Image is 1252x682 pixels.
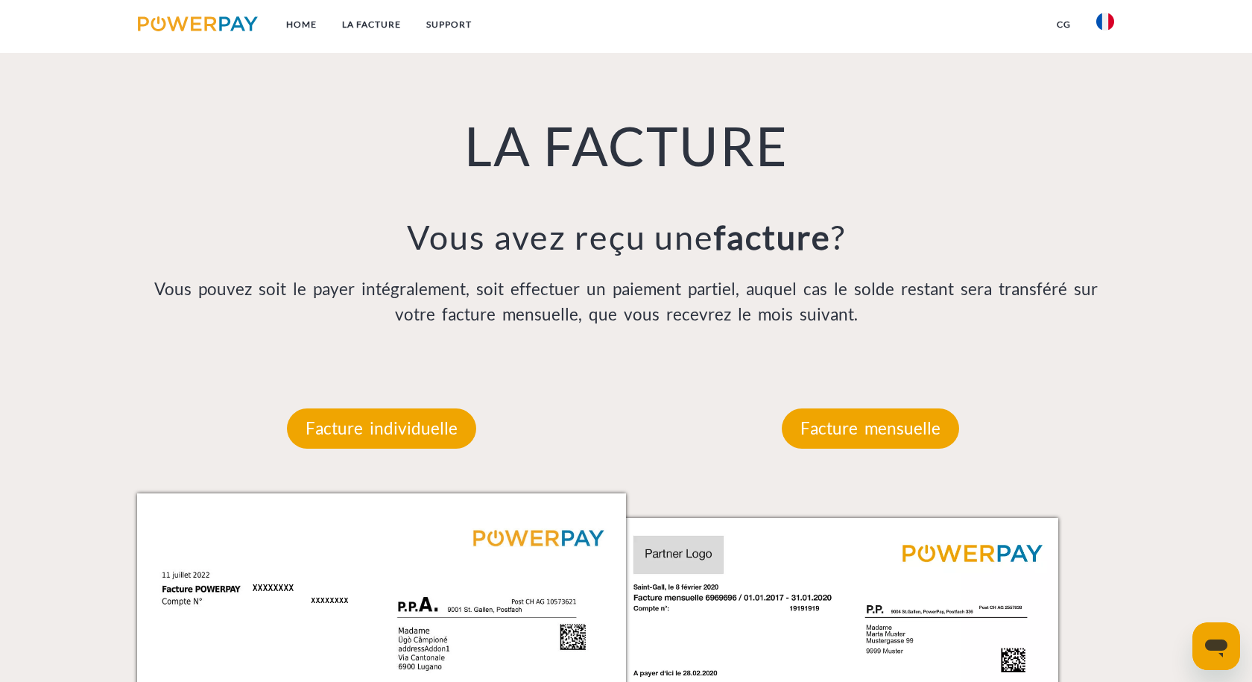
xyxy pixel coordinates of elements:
[287,408,476,449] p: Facture individuelle
[1192,622,1240,670] iframe: Bouton de lancement de la fenêtre de messagerie
[782,408,959,449] p: Facture mensuelle
[414,11,484,38] a: Support
[1096,13,1114,31] img: fr
[329,11,414,38] a: LA FACTURE
[137,277,1115,327] p: Vous pouvez soit le payer intégralement, soit effectuer un paiement partiel, auquel cas le solde ...
[274,11,329,38] a: Home
[714,217,831,257] b: facture
[137,216,1115,258] h3: Vous avez reçu une ?
[1044,11,1084,38] a: CG
[137,112,1115,179] h1: LA FACTURE
[138,16,258,31] img: logo-powerpay.svg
